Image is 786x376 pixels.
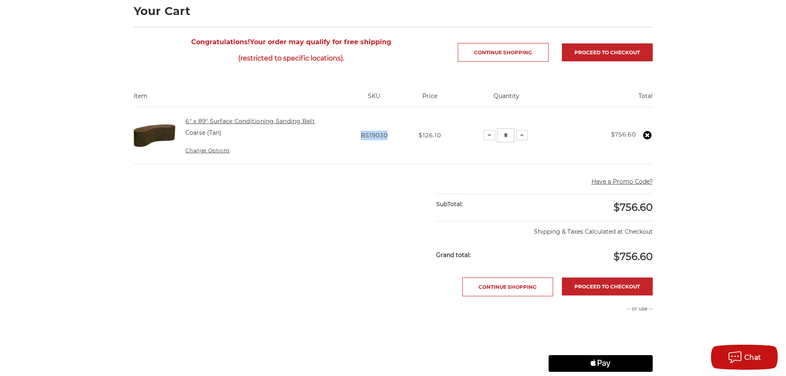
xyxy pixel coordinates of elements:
[558,92,653,107] th: Total
[419,131,441,139] span: $126.10
[458,43,549,62] a: Continue Shopping
[711,345,778,370] button: Chat
[549,305,653,313] p: -- or use --
[614,201,653,213] span: $756.60
[497,128,514,142] input: 6" x 89" Surface Conditioning Sanding Belt Quantity:
[191,38,250,46] strong: Congratulations!
[462,278,553,296] a: Continue Shopping
[562,43,653,61] a: Proceed to checkout
[134,92,344,107] th: Item
[185,129,222,137] dd: Coarse (Tan)
[134,34,449,66] span: Your order may qualify for free shipping
[614,250,653,262] span: $756.60
[134,50,449,66] span: (restricted to specific locations).
[361,131,388,139] span: BS19030
[185,117,315,125] a: 6" x 89" Surface Conditioning Sanding Belt
[405,92,455,107] th: Price
[455,92,558,107] th: Quantity
[436,194,544,214] div: SubTotal:
[134,115,175,156] img: 6" x 89" Surface Conditioning Sanding Belt
[436,251,471,259] strong: Grand total:
[134,5,653,17] h1: Your Cart
[343,92,404,107] th: SKU
[436,221,652,236] p: Shipping & Taxes Calculated at Checkout
[744,353,761,361] span: Chat
[611,131,636,138] strong: $756.60
[591,177,653,186] button: Have a Promo Code?
[549,334,653,351] iframe: PayPal-paylater
[185,147,230,154] a: Change Options
[562,278,653,295] a: Proceed to checkout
